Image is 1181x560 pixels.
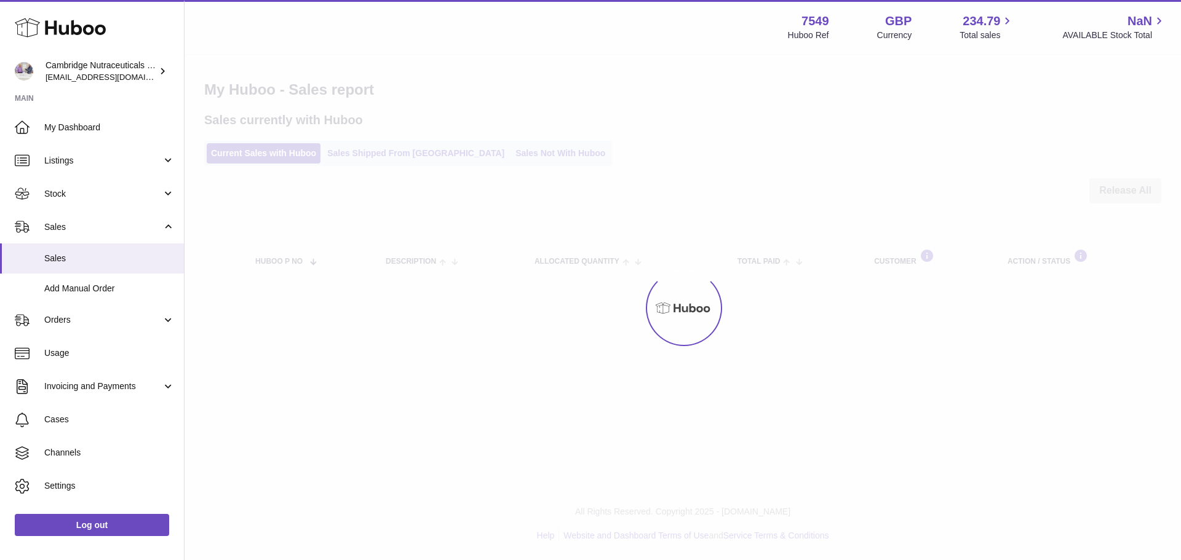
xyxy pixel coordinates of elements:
img: internalAdmin-7549@internal.huboo.com [15,62,33,81]
strong: 7549 [801,13,829,30]
span: Invoicing and Payments [44,381,162,392]
span: Total sales [960,30,1014,41]
span: AVAILABLE Stock Total [1062,30,1166,41]
span: Add Manual Order [44,283,175,294]
span: Stock [44,188,162,200]
div: Currency [877,30,912,41]
span: Cases [44,414,175,425]
span: Sales [44,221,162,233]
a: NaN AVAILABLE Stock Total [1062,13,1166,41]
strong: GBP [885,13,912,30]
div: Cambridge Nutraceuticals Ltd [46,60,156,83]
span: Channels [44,447,175,459]
span: Sales [44,253,175,264]
span: Settings [44,480,175,492]
span: Usage [44,347,175,359]
span: Listings [44,155,162,167]
span: NaN [1127,13,1152,30]
span: [EMAIL_ADDRESS][DOMAIN_NAME] [46,72,181,82]
a: 234.79 Total sales [960,13,1014,41]
span: My Dashboard [44,122,175,133]
span: 234.79 [963,13,1000,30]
a: Log out [15,514,169,536]
div: Huboo Ref [788,30,829,41]
span: Orders [44,314,162,326]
